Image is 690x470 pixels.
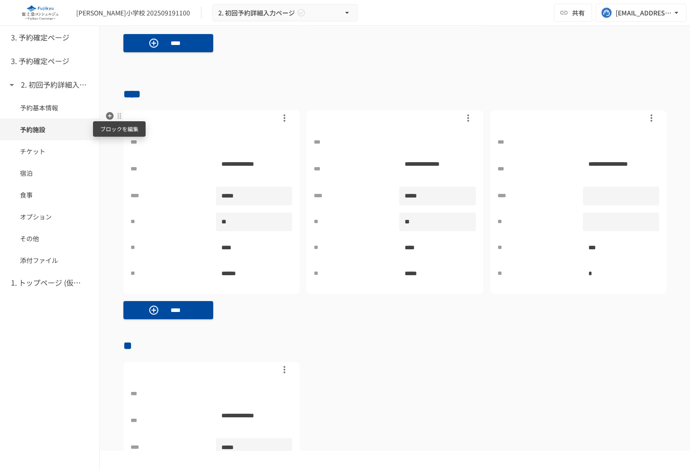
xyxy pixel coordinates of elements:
[20,255,79,265] span: 添付ファイル
[76,8,190,18] div: [PERSON_NAME]小学校 202509191100
[21,79,93,91] h6: 2. 初回予約詳細入力ページ
[20,103,79,113] span: 予約基本情報
[20,190,79,200] span: 食事
[212,4,357,22] button: 2. 初回予約詳細入力ページ
[616,7,672,19] div: [EMAIL_ADDRESS][PERSON_NAME][DOMAIN_NAME]
[11,277,83,289] h6: 1. トップページ (仮予約一覧)
[11,32,69,44] h6: 3. 予約確定ページ
[20,146,79,156] span: チケット
[596,4,686,22] button: [EMAIL_ADDRESS][PERSON_NAME][DOMAIN_NAME]
[20,124,79,134] span: 予約施設
[20,168,79,178] span: 宿泊
[572,8,585,18] span: 共有
[11,55,69,67] h6: 3. 予約確定ページ
[93,121,146,137] div: ブロックを編集
[218,7,295,19] span: 2. 初回予約詳細入力ページ
[11,5,69,20] img: eQeGXtYPV2fEKIA3pizDiVdzO5gJTl2ahLbsPaD2E4R
[554,4,592,22] button: 共有
[20,233,79,243] span: その他
[20,212,79,222] span: オプション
